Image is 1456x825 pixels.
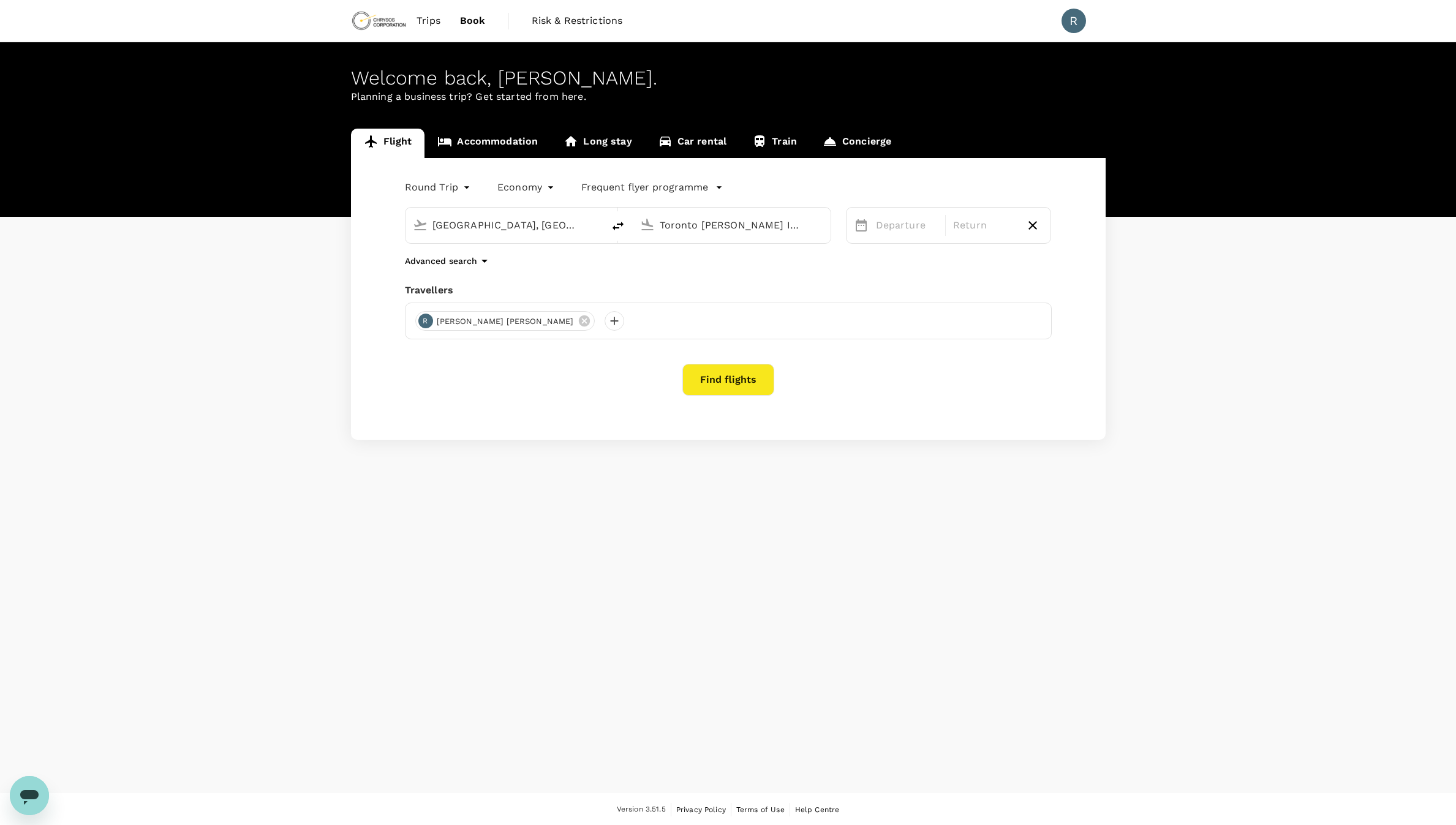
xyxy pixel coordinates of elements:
iframe: Button to launch messaging window [10,776,49,815]
span: Privacy Policy [676,805,726,814]
span: Book [460,13,486,28]
button: Open [595,224,597,226]
img: Chrysos Corporation [351,7,407,34]
span: Help Centre [795,805,840,814]
p: Advanced search [405,255,477,267]
div: Welcome back , [PERSON_NAME] . [351,67,1106,89]
div: Round Trip [405,178,473,197]
a: Accommodation [424,129,551,158]
a: Long stay [551,129,644,158]
button: delete [603,211,633,241]
div: R [418,314,433,328]
span: Terms of Use [736,805,785,814]
a: Privacy Policy [676,803,726,816]
a: Concierge [810,129,904,158]
div: Travellers [405,283,1052,298]
a: Terms of Use [736,803,785,816]
a: Flight [351,129,425,158]
input: Depart from [432,216,578,235]
span: Trips [417,13,440,28]
span: [PERSON_NAME] [PERSON_NAME] [429,315,581,328]
div: R [1062,9,1086,33]
a: Car rental [645,129,740,158]
p: Frequent flyer programme [581,180,708,195]
a: Help Centre [795,803,840,816]
button: Find flights [682,364,774,396]
span: Version 3.51.5 [617,804,666,816]
button: Open [822,224,824,226]
button: Advanced search [405,254,492,268]
p: Departure [876,218,938,233]
a: Train [739,129,810,158]
p: Planning a business trip? Get started from here. [351,89,1106,104]
div: R[PERSON_NAME] [PERSON_NAME] [415,311,595,331]
div: Economy [497,178,557,197]
span: Risk & Restrictions [532,13,623,28]
input: Going to [660,216,805,235]
button: Frequent flyer programme [581,180,723,195]
p: Return [953,218,1015,233]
